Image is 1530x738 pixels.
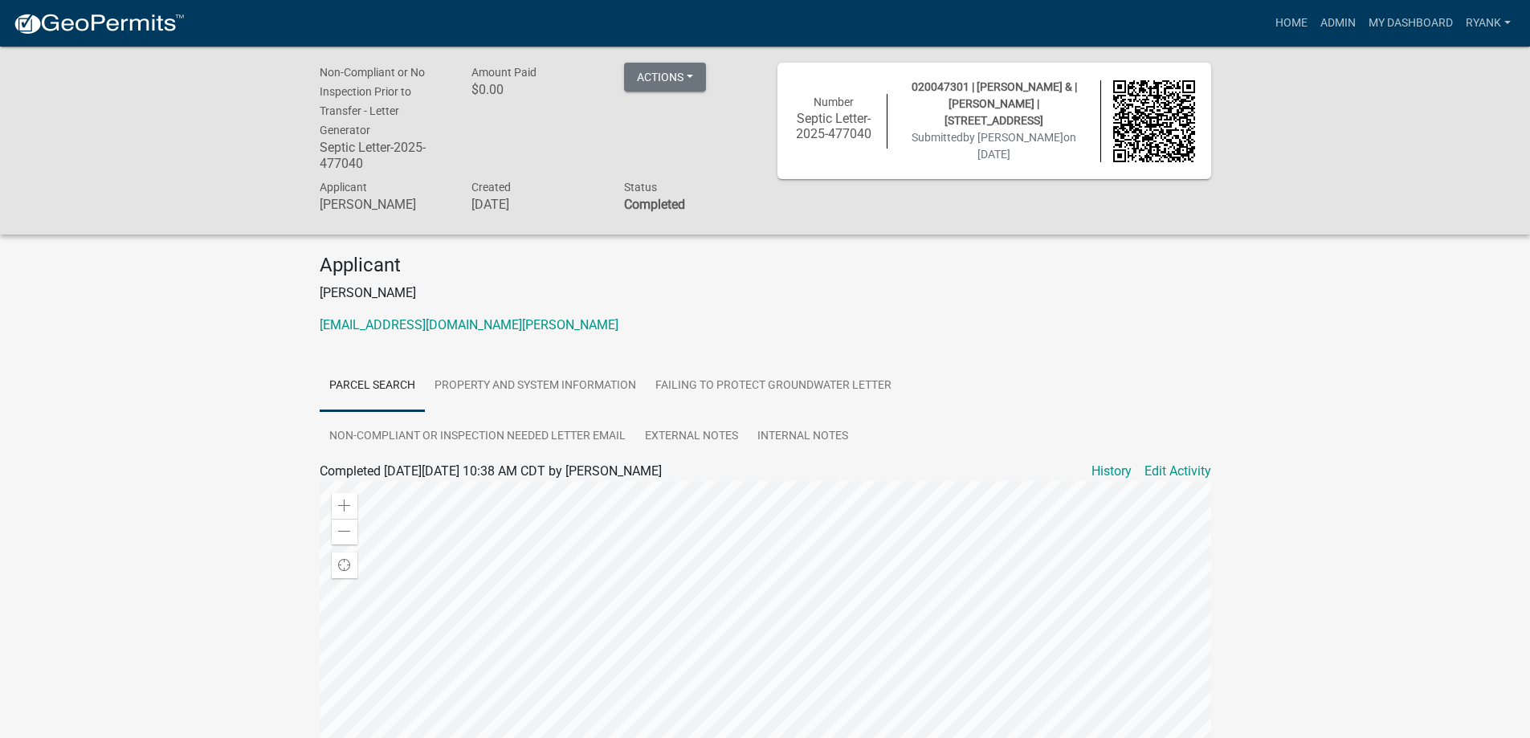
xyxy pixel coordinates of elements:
[320,361,425,412] a: Parcel search
[748,411,858,463] a: Internal Notes
[471,66,537,79] span: Amount Paid
[912,131,1076,161] span: Submitted on [DATE]
[1269,8,1314,39] a: Home
[1091,462,1132,481] a: History
[320,140,448,170] h6: Septic Letter-2025-477040
[624,63,706,92] button: Actions
[332,493,357,519] div: Zoom in
[320,254,1211,277] h4: Applicant
[320,66,425,137] span: Non-Compliant or No Inspection Prior to Transfer - Letter Generator
[1314,8,1362,39] a: Admin
[1144,462,1211,481] a: Edit Activity
[320,197,448,212] h6: [PERSON_NAME]
[320,283,1211,303] p: [PERSON_NAME]
[814,96,854,108] span: Number
[1113,80,1195,162] img: QR code
[1459,8,1517,39] a: RyanK
[646,361,901,412] a: Failing to Protect Groundwater Letter
[471,82,600,97] h6: $0.00
[332,552,357,578] div: Find my location
[425,361,646,412] a: Property and System Information
[912,80,1077,127] span: 020047301 | [PERSON_NAME] & | [PERSON_NAME] | [STREET_ADDRESS]
[624,181,657,194] span: Status
[471,181,511,194] span: Created
[963,131,1063,144] span: by [PERSON_NAME]
[320,181,367,194] span: Applicant
[635,411,748,463] a: External Notes
[320,317,618,332] a: [EMAIL_ADDRESS][DOMAIN_NAME][PERSON_NAME]
[320,411,635,463] a: Non-Compliant or Inspection Needed Letter Email
[794,111,875,141] h6: Septic Letter-2025-477040
[1362,8,1459,39] a: My Dashboard
[624,197,685,212] strong: Completed
[320,463,662,479] span: Completed [DATE][DATE] 10:38 AM CDT by [PERSON_NAME]
[332,519,357,544] div: Zoom out
[471,197,600,212] h6: [DATE]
